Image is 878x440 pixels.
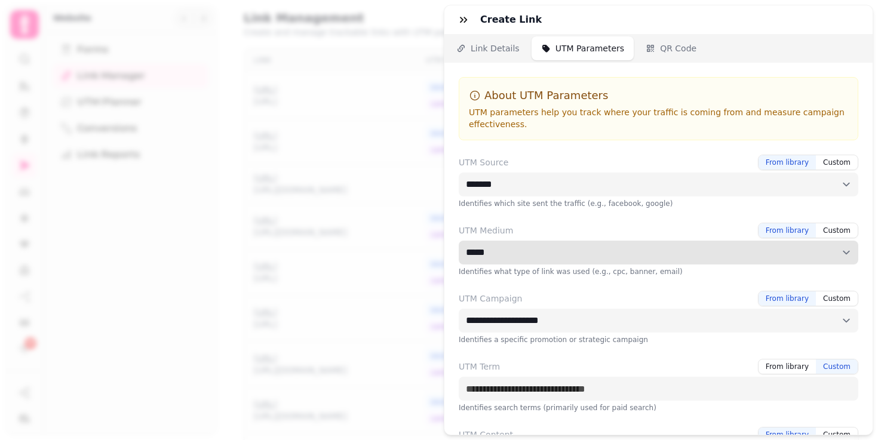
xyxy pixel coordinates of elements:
span: Link Details [471,42,520,54]
button: Custom [816,155,858,170]
p: Identifies search terms (primarily used for paid search) [459,403,858,413]
h3: About UTM Parameters [469,87,848,104]
label: UTM Medium [459,224,513,236]
p: Identifies a specific promotion or strategic campaign [459,335,858,344]
button: Custom [816,359,858,374]
button: From library [759,155,816,170]
span: UTM Parameters [555,42,624,54]
button: Custom [816,223,858,238]
span: QR Code [660,42,696,54]
label: UTM Source [459,156,508,168]
h3: Create Link [480,13,547,27]
button: From library [759,223,816,238]
p: Identifies what type of link was used (e.g., cpc, banner, email) [459,267,858,276]
button: Custom [816,291,858,306]
button: From library [759,291,816,306]
button: From library [759,359,816,374]
p: UTM parameters help you track where your traffic is coming from and measure campaign effectiveness. [469,106,848,130]
p: Identifies which site sent the traffic (e.g., facebook, google) [459,199,858,208]
label: UTM Campaign [459,293,522,304]
label: UTM Term [459,361,500,373]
